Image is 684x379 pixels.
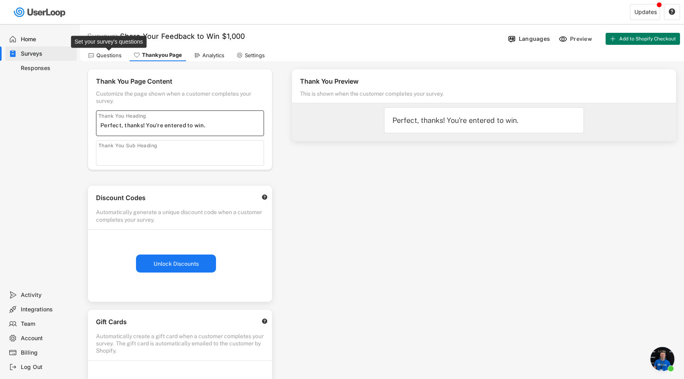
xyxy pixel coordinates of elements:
[96,209,264,223] div: Automatically generate a unique discount code when a customer completes your survey.
[96,77,264,88] div: Thank You Page Content
[98,113,146,119] div: Thank You Heading
[21,349,74,357] div: Billing
[202,52,224,59] div: Analytics
[650,347,674,371] a: Open chat
[606,33,680,45] button: Add to Shopify Checkout
[12,4,68,20] img: userloop-logo-01.svg
[634,9,657,15] div: Updates
[21,50,74,58] div: Surveys
[96,318,253,329] div: Gift Cards
[21,291,74,299] div: Activity
[98,142,157,149] div: Thank You Sub Heading
[21,64,74,72] div: Responses
[96,194,253,205] div: Discount Codes
[570,35,594,42] div: Preview
[619,36,676,41] span: Add to Shopify Checkout
[142,52,182,58] div: Thankyou Page
[261,194,268,200] button: 
[300,77,668,88] div: Thank You Preview
[668,8,676,16] button: 
[300,90,607,101] div: This is shown when the customer completes your survey.
[87,32,118,41] div: Surveys
[261,318,268,324] button: 
[262,318,268,324] text: 
[508,35,516,43] img: Language%20Icon.svg
[21,36,74,43] div: Home
[519,35,550,42] div: Languages
[245,52,265,59] div: Settings
[120,32,245,40] font: Share Your Feedback to Win $1,000
[392,116,576,125] div: Perfect, thanks! You're entered to win.
[669,8,675,15] text: 
[21,363,74,371] div: Log Out
[21,306,74,313] div: Integrations
[96,90,264,104] div: Customize the page shown when a customer completes your survey.
[136,255,216,273] button: Unlock Discounts
[96,333,264,355] div: Automatically create a gift card when a customer completes your survey. The gift card is automati...
[21,335,74,342] div: Account
[262,194,268,200] text: 
[96,52,122,59] div: Questions
[21,320,74,328] div: Team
